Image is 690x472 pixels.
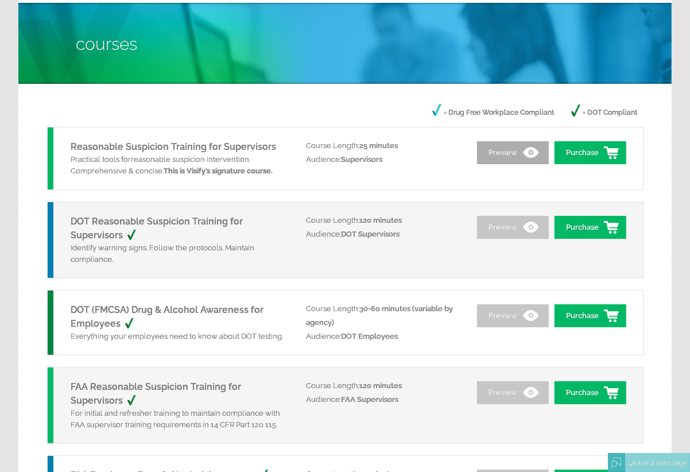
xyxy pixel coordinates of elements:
p: Course Length: [306,379,461,393]
p: Practical tools for [71,154,289,177]
a: Reasonable Suspicion Training for Supervisors [71,141,276,152]
strong: This is Visify’s signature course. [164,167,273,175]
span: 120 minutes [359,216,402,225]
p: Course Length: [306,139,461,153]
span: 25 minutes [359,141,398,150]
span: Supervisors [341,155,382,164]
a: DOT (FMCSA) Drug & Alcohol Awareness for Employees [71,304,263,329]
p: = Drug Free Workplace Compliant [432,104,554,121]
img: Offline [611,458,622,468]
a: Preview [477,216,549,239]
a: Purchase [555,381,626,404]
a: FAA Reasonable Suspicion Training for Supervisors [71,381,241,406]
p: Everything your employees need to know about DOT testing. [71,331,289,342]
span: DOT Employees [341,332,398,341]
a: Purchase [555,216,626,239]
div: Leave a message [625,453,690,472]
a: Preview [477,141,549,164]
p: Audience: [306,393,461,407]
p: = DOT Compliant [571,104,637,121]
span: FAA Supervisors [341,395,398,404]
a: DOT Reasonable Suspicion Training for Supervisors [71,216,243,241]
p: Course Length: [306,214,461,227]
p: Audience: [306,330,461,343]
p: Course Length: [306,302,461,330]
a: Purchase [555,141,626,164]
span: 30-60 minutes (variable by agency) [306,304,453,327]
span: 120 minutes [359,381,402,390]
span: DOT Supervisors [341,230,400,238]
span: Courses [76,34,137,54]
p: Audience: [306,227,461,241]
p: Audience: [306,153,461,167]
a: Purchase [555,304,626,327]
a: Preview [477,304,549,327]
p: Identify warning signs. Follow the protocols. Maintain compliance. [71,242,289,265]
span: reasonable suspicion intervention. Comprehensive & concise. [71,155,273,175]
a: Preview [477,381,549,404]
span: For initial and refresher training to maintain compliance with FAA supervisor training requiremen... [71,409,280,429]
